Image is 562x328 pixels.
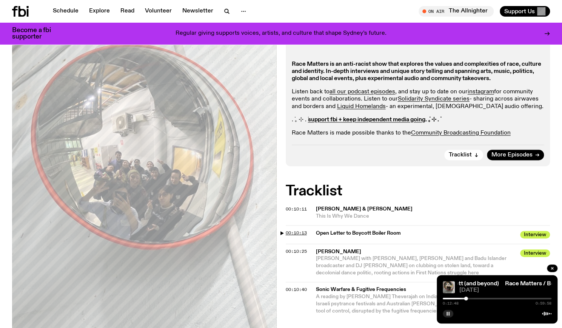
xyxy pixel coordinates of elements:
[520,249,550,257] span: Interview
[316,294,544,314] span: A reading by [PERSON_NAME] Theverajah on India’s sonic weapons in [GEOGRAPHIC_DATA] to Israeli ps...
[459,288,551,293] span: [DATE]
[286,249,307,254] button: 00:10:25
[316,248,516,255] span: [PERSON_NAME]
[316,230,516,237] span: Open Letter to Boycott Boiler Room
[292,61,541,82] strong: Race Matters is an anti-racist show that explores the values and complexities of race, culture an...
[286,248,307,254] span: 00:10:25
[286,286,307,292] span: 00:10:40
[520,231,550,238] span: Interview
[330,89,395,95] a: all our podcast episodes
[140,6,176,17] a: Volunteer
[468,89,494,95] a: instagram
[48,6,83,17] a: Schedule
[491,152,533,158] span: More Episodes
[286,207,307,211] button: 00:10:11
[365,281,499,287] a: Race Matters / Boiler Room Boycott (and beyond)
[286,206,307,212] span: 00:10:11
[286,184,550,198] h2: Tracklist
[500,6,550,17] button: Support Us
[176,30,386,37] p: Regular giving supports voices, artists, and culture that shape Sydney’s future.
[85,6,114,17] a: Explore
[337,104,386,110] a: Liquid Homelands
[286,230,307,236] span: 00:10:13
[316,213,550,220] span: This Is Why We Dance
[316,206,413,212] span: [PERSON_NAME] & [PERSON_NAME]
[308,117,425,123] a: support fbi + keep independent media going
[425,117,440,123] strong: . ݁₊ ⊹ . ݁
[536,302,551,305] span: 0:59:58
[316,256,507,275] span: [PERSON_NAME] with [PERSON_NAME], [PERSON_NAME] and Badu Islander broadcaster and DJ [PERSON_NAME...
[398,96,470,102] a: Solidarity Syndicate series
[411,130,511,136] a: Community Broadcasting Foundation
[316,286,546,293] span: Sonic Warfare & Fugitive Frequencies
[286,231,307,235] button: 00:10:13
[504,8,535,15] span: Support Us
[286,288,307,292] button: 00:10:40
[449,152,472,158] span: Tracklist
[292,130,544,137] p: Race Matters is made possible thanks to the
[419,6,494,17] button: On AirThe Allnighter
[292,88,544,110] p: Listen back to , and stay up to date on our for community events and collaborations. Listen to ou...
[12,27,60,40] h3: Become a fbi supporter
[292,116,544,124] p: . ݁₊ ⊹ . ݁
[443,302,459,305] span: 0:12:48
[116,6,139,17] a: Read
[443,281,455,293] img: A photo of the Race Matters team taken in a rear view or "blindside" mirror. A bunch of people of...
[487,150,544,160] a: More Episodes
[178,6,218,17] a: Newsletter
[444,150,483,160] button: Tracklist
